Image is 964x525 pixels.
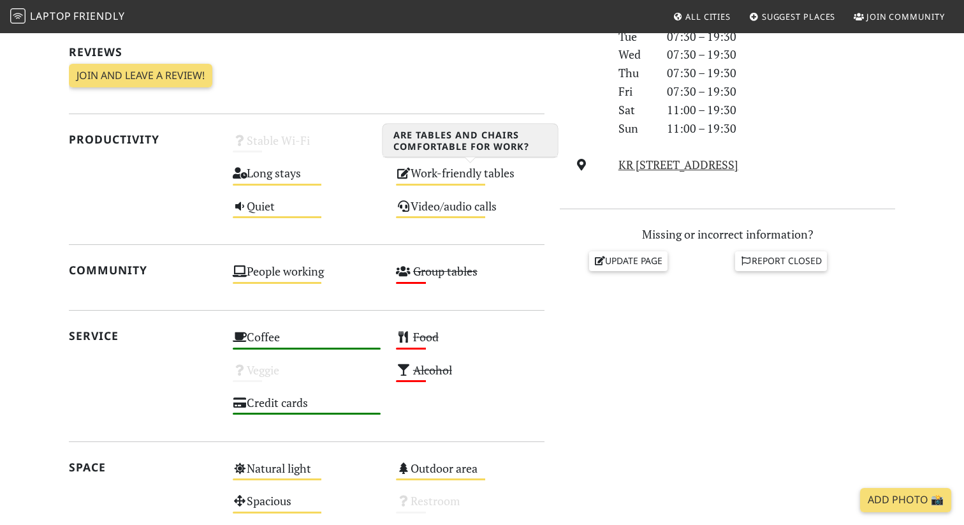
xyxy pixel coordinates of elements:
[618,157,738,172] a: KR [STREET_ADDRESS]
[659,64,903,82] div: 07:30 – 19:30
[659,119,903,138] div: 11:00 – 19:30
[413,329,439,344] s: Food
[560,225,895,244] p: Missing or incorrect information?
[849,5,950,28] a: Join Community
[659,45,903,64] div: 07:30 – 19:30
[225,392,389,425] div: Credit cards
[225,261,389,293] div: People working
[69,133,217,146] h2: Productivity
[225,491,389,523] div: Spacious
[611,82,659,101] div: Fri
[69,461,217,474] h2: Space
[611,45,659,64] div: Wed
[668,5,736,28] a: All Cities
[413,263,478,279] s: Group tables
[735,251,827,270] a: Report closed
[225,196,389,228] div: Quiet
[388,458,552,491] div: Outdoor area
[383,124,558,158] h3: Are tables and chairs comfortable for work?
[69,64,212,88] a: Join and leave a review!
[866,11,945,22] span: Join Community
[73,9,124,23] span: Friendly
[30,9,71,23] span: Laptop
[413,362,452,378] s: Alcohol
[659,82,903,101] div: 07:30 – 19:30
[744,5,841,28] a: Suggest Places
[659,101,903,119] div: 11:00 – 19:30
[69,45,544,59] h2: Reviews
[611,101,659,119] div: Sat
[685,11,731,22] span: All Cities
[225,130,389,163] div: Stable Wi-Fi
[225,163,389,195] div: Long stays
[225,360,389,392] div: Veggie
[388,196,552,228] div: Video/audio calls
[388,491,552,523] div: Restroom
[611,64,659,82] div: Thu
[225,327,389,359] div: Coffee
[659,27,903,46] div: 07:30 – 19:30
[225,458,389,491] div: Natural light
[762,11,836,22] span: Suggest Places
[611,119,659,138] div: Sun
[69,263,217,277] h2: Community
[388,163,552,195] div: Work-friendly tables
[10,6,125,28] a: LaptopFriendly LaptopFriendly
[10,8,26,24] img: LaptopFriendly
[69,329,217,343] h2: Service
[589,251,668,270] a: Update page
[611,27,659,46] div: Tue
